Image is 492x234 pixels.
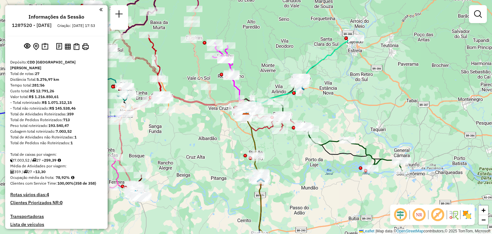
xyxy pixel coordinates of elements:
[359,229,374,233] a: Leaflet
[29,14,84,20] h4: Informações da Sessão
[411,207,427,222] span: Ocultar NR
[10,129,102,134] div: Cubagem total roteirizado:
[10,228,22,233] a: Rotas
[10,158,14,162] i: Cubagem total roteirizado
[10,152,102,157] div: Total de caixas por viagem:
[10,88,102,94] div: Custo total:
[32,83,45,88] strong: 281:56
[49,106,76,111] strong: R$ 145.538,46
[23,170,28,174] i: Total de rotas
[60,200,62,205] strong: 0
[479,205,488,215] a: Zoom in
[23,41,32,52] button: Exibir sessão original
[10,192,102,197] h4: Rotas vários dias:
[242,112,250,120] img: Santa Cruz FAD
[10,140,102,146] div: Total de Pedidos não Roteirizados:
[430,207,445,222] span: Exibir rótulo
[30,88,54,93] strong: R$ 12.791,26
[113,8,126,22] a: Nova sessão e pesquisa
[10,71,102,77] div: Total de rotas:
[42,100,72,105] strong: R$ 1.071.312,15
[10,59,102,71] div: Depósito:
[48,123,69,128] strong: 193.540,47
[10,134,102,140] div: Total de Atividades não Roteirizadas:
[35,71,39,76] strong: 27
[55,23,98,29] div: Criação: [DATE] 17:53
[10,170,14,174] i: Total de Atividades
[10,169,102,175] div: 359 / 27 =
[10,222,102,227] h4: Lista de veículos
[63,117,70,122] strong: 713
[63,42,72,51] button: Visualizar relatório de Roteirização
[29,94,59,99] strong: R$ 1.216.850,61
[81,42,90,51] button: Imprimir Rotas
[74,181,96,186] strong: (358 de 358)
[10,200,102,205] h4: Clientes Priorizados NR:
[10,214,102,219] h4: Transportadoras
[242,113,250,121] img: CDD Santa Cruz do Sul
[70,140,73,145] strong: 1
[10,82,102,88] div: Tempo total:
[40,42,50,52] button: Painel de Sugestão
[471,8,484,21] a: Exibir filtros
[10,111,102,117] div: Total de Atividades Roteirizadas:
[10,163,102,169] div: Média de Atividades por viagem:
[58,158,61,162] i: Meta Caixas/viagem: 219,00 Diferença: 40,39
[10,77,102,82] div: Distância Total:
[67,112,74,116] strong: 359
[481,216,486,224] span: −
[74,135,77,139] strong: 1
[57,181,74,186] strong: 100,00%
[56,129,72,134] strong: 7.003,52
[357,229,492,234] div: Map data © contributors,© 2025 TomTom, Microsoft
[56,175,70,180] strong: 78,92%
[35,169,45,174] strong: 13,30
[37,77,59,82] strong: 5.276,97 km
[10,123,102,129] div: Peso total roteirizado:
[10,175,54,180] span: Ocupação média da frota:
[10,100,102,105] div: - Total roteirizado:
[12,22,52,28] h6: 1287520 - [DATE]
[32,42,40,52] button: Centralizar mapa no depósito ou ponto de apoio
[10,94,102,100] div: Valor total:
[479,215,488,225] a: Zoom out
[375,229,376,233] span: |
[71,176,74,180] em: Média calculada utilizando a maior ocupação (%Peso ou %Cubagem) de cada rota da sessão. Rotas cro...
[10,157,102,163] div: 7.003,52 / 27 =
[393,207,408,222] span: Ocultar deslocamento
[78,228,102,233] h4: Recargas: 0
[462,210,472,220] img: Exibir/Ocultar setores
[44,158,56,163] strong: 259,39
[55,42,63,52] button: Logs desbloquear sessão
[448,210,459,220] img: Fluxo de ruas
[10,117,102,123] div: Total de Pedidos Roteirizados:
[10,105,102,111] div: - Total não roteirizado:
[72,42,81,51] button: Visualizar Romaneio
[397,229,424,233] a: OpenStreetMap
[10,181,57,186] span: Clientes com Service Time:
[32,158,36,162] i: Total de rotas
[481,206,486,214] span: +
[46,192,49,197] strong: 4
[10,60,76,70] strong: CDD [GEOGRAPHIC_DATA][PERSON_NAME]
[99,6,102,13] a: Clique aqui para minimizar o painel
